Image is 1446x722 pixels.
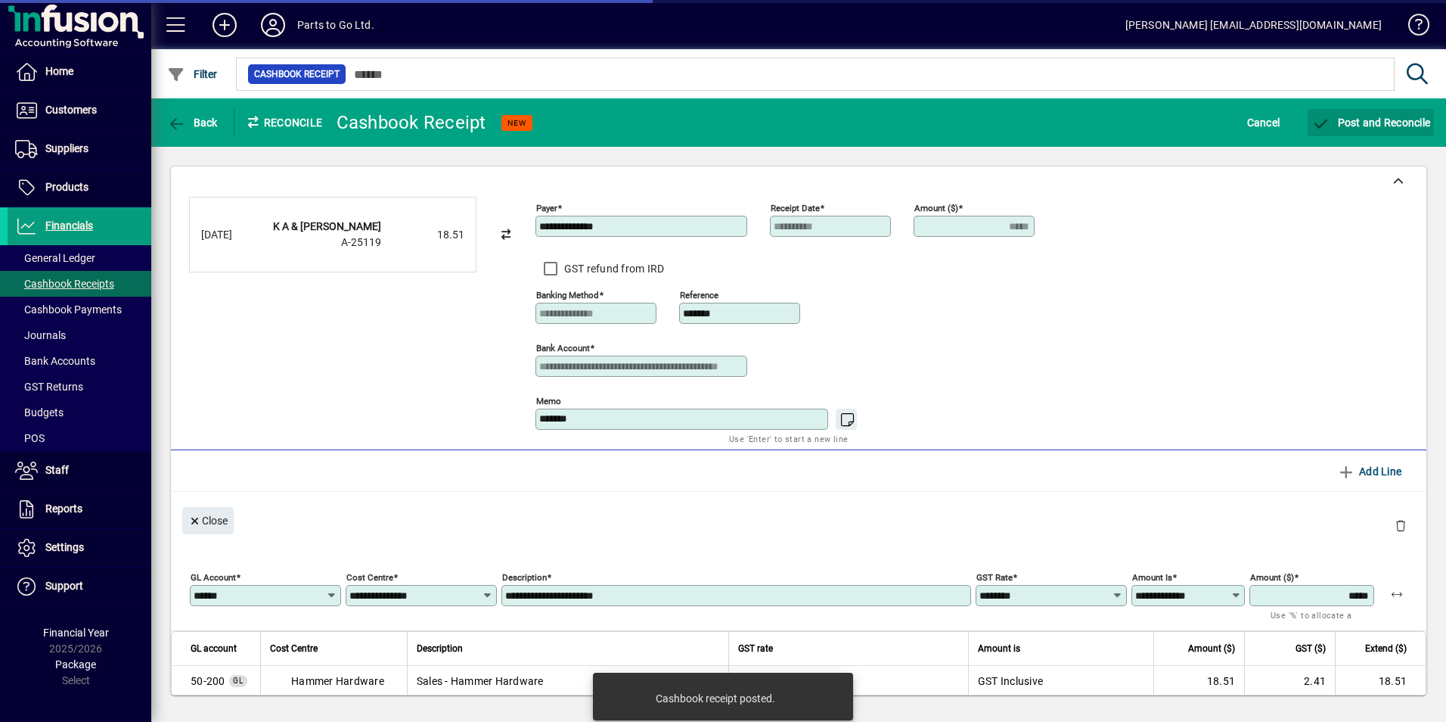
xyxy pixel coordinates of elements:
[163,109,222,136] button: Back
[8,374,151,400] a: GST Returns
[178,513,237,527] app-page-header-button: Close
[341,236,381,248] span: A-25119
[167,68,218,80] span: Filter
[561,261,665,276] label: GST refund from IRD
[234,110,325,135] div: Reconcile
[1243,109,1284,136] button: Cancel
[1132,572,1172,583] mat-label: Amount is
[389,227,464,243] div: 18.51
[15,252,95,264] span: General Ledger
[254,67,340,82] span: Cashbook Receipt
[536,203,557,213] mat-label: Payer
[656,691,775,706] div: Cashbook receipt posted.
[200,11,249,39] button: Add
[976,572,1013,583] mat-label: GST rate
[1271,606,1362,639] mat-hint: Use '%' to allocate a percentage
[15,303,122,316] span: Cashbook Payments
[8,322,151,348] a: Journals
[8,130,151,168] a: Suppliers
[1382,507,1419,543] button: Delete
[8,425,151,451] a: POS
[1188,640,1235,657] span: Amount ($)
[291,674,384,689] span: Hammer Hardware
[191,674,225,689] span: Sales - Hammer Hardware
[536,343,590,353] mat-label: Bank Account
[1125,13,1382,37] div: [PERSON_NAME] [EMAIL_ADDRESS][DOMAIN_NAME]
[163,61,222,88] button: Filter
[8,529,151,567] a: Settings
[45,219,93,232] span: Financials
[8,490,151,528] a: Reports
[8,53,151,91] a: Home
[978,640,1020,657] span: Amount is
[1379,576,1415,612] button: Apply remaining balance
[1308,109,1434,136] button: Post and Reconcile
[337,110,486,135] div: Cashbook Receipt
[8,245,151,271] a: General Ledger
[1247,110,1280,135] span: Cancel
[297,13,374,37] div: Parts to Go Ltd.
[45,142,88,154] span: Suppliers
[1244,666,1335,696] td: 2.41
[45,65,73,77] span: Home
[1331,458,1408,485] button: Add Line
[191,640,237,657] span: GL account
[8,169,151,207] a: Products
[188,509,228,534] span: Close
[8,452,151,490] a: Staff
[167,117,218,129] span: Back
[233,677,244,685] span: GL
[45,464,69,476] span: Staff
[8,297,151,322] a: Cashbook Payments
[8,400,151,425] a: Budgets
[15,381,83,393] span: GST Returns
[1382,518,1419,532] app-page-header-button: Delete
[15,278,114,290] span: Cashbook Receipts
[771,203,820,213] mat-label: Receipt Date
[45,580,83,592] span: Support
[201,227,262,243] div: [DATE]
[45,181,88,193] span: Products
[249,11,297,39] button: Profile
[270,640,318,657] span: Cost Centre
[182,507,234,534] button: Close
[43,627,109,639] span: Financial Year
[151,109,234,136] app-page-header-button: Back
[968,666,1153,696] td: GST Inclusive
[738,640,773,657] span: GST rate
[8,92,151,129] a: Customers
[680,290,718,300] mat-label: Reference
[914,203,958,213] mat-label: Amount ($)
[1365,640,1407,657] span: Extend ($)
[273,220,381,232] strong: K A & [PERSON_NAME]
[45,541,84,553] span: Settings
[8,271,151,297] a: Cashbook Receipts
[55,658,96,671] span: Package
[15,432,45,444] span: POS
[1337,459,1402,484] span: Add Line
[536,290,599,300] mat-label: Banking method
[407,666,728,696] td: Sales - Hammer Hardware
[729,430,848,447] mat-hint: Use 'Enter' to start a new line
[417,640,463,657] span: Description
[1250,572,1294,583] mat-label: Amount ($)
[536,396,561,406] mat-label: Memo
[346,572,393,583] mat-label: Cost Centre
[15,355,95,367] span: Bank Accounts
[1296,640,1326,657] span: GST ($)
[45,104,97,116] span: Customers
[1397,3,1427,52] a: Knowledge Base
[8,348,151,374] a: Bank Accounts
[507,118,526,128] span: NEW
[1311,117,1430,129] span: Post and Reconcile
[15,406,64,419] span: Budgets
[1153,666,1244,696] td: 18.51
[8,568,151,605] a: Support
[45,503,82,515] span: Reports
[502,572,547,583] mat-label: Description
[191,572,236,583] mat-label: GL Account
[1335,666,1426,696] td: 18.51
[15,329,66,341] span: Journals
